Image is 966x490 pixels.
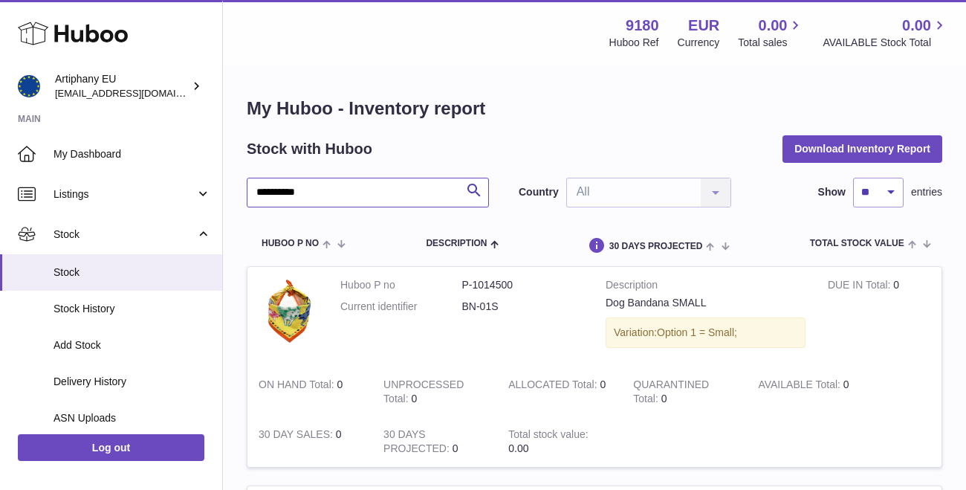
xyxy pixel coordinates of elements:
strong: Description [606,278,805,296]
a: Log out [18,434,204,461]
span: Total sales [738,36,804,50]
td: 0 [372,416,497,467]
label: Show [818,185,846,199]
a: 0.00 AVAILABLE Stock Total [823,16,948,50]
div: Dog Bandana SMALL [606,296,805,310]
strong: 30 DAYS PROJECTED [383,428,453,458]
div: Variation: [606,317,805,348]
strong: QUARANTINED Total [633,378,709,408]
strong: DUE IN Total [828,279,893,294]
div: Huboo Ref [609,36,659,50]
span: Stock [54,228,195,242]
span: 0 [661,393,667,404]
span: Stock History [54,302,211,316]
label: Country [519,185,559,199]
strong: Total stock value [508,428,588,444]
span: 0.00 [902,16,931,36]
td: 0 [497,367,622,417]
span: Listings [54,187,195,202]
span: Option 1 = Small; [657,326,737,338]
span: Total stock value [810,239,904,248]
span: Delivery History [54,375,211,389]
span: Add Stock [54,338,211,352]
span: ASN Uploads [54,411,211,425]
strong: EUR [688,16,719,36]
h1: My Huboo - Inventory report [247,97,942,120]
a: 0.00 Total sales [738,16,804,50]
td: 0 [247,367,372,417]
span: 0.00 [759,16,788,36]
span: My Dashboard [54,147,211,161]
span: AVAILABLE Stock Total [823,36,948,50]
span: 30 DAYS PROJECTED [609,242,703,251]
span: 0.00 [508,442,528,454]
img: artiphany@artiphany.eu [18,75,40,97]
div: Currency [678,36,720,50]
span: Huboo P no [262,239,319,248]
span: entries [911,185,942,199]
div: Artiphany EU [55,72,189,100]
strong: ALLOCATED Total [508,378,600,394]
button: Download Inventory Report [782,135,942,162]
dd: P-1014500 [462,278,584,292]
dt: Current identifier [340,300,462,314]
span: [EMAIL_ADDRESS][DOMAIN_NAME] [55,87,218,99]
td: 0 [372,367,497,417]
td: 0 [247,416,372,467]
h2: Stock with Huboo [247,139,372,159]
span: Stock [54,265,211,280]
strong: 9180 [626,16,659,36]
span: Description [426,239,487,248]
img: product image [259,278,318,345]
td: 0 [817,267,941,367]
dt: Huboo P no [340,278,462,292]
strong: UNPROCESSED Total [383,378,464,408]
td: 0 [747,367,872,417]
strong: AVAILABLE Total [758,378,843,394]
strong: 30 DAY SALES [259,428,336,444]
dd: BN-01S [462,300,584,314]
strong: ON HAND Total [259,378,337,394]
